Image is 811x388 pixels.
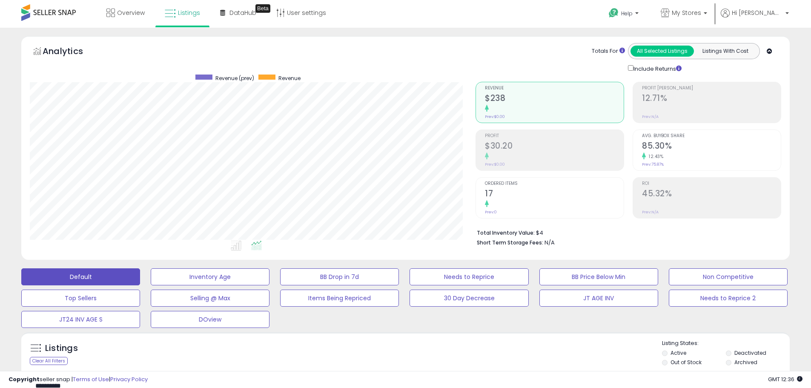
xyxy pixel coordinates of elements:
[671,359,702,366] label: Out of Stock
[646,153,663,160] small: 12.43%
[642,141,781,152] h2: 85.30%
[178,9,200,17] span: Listings
[485,114,505,119] small: Prev: $0.00
[21,311,140,328] button: JT24 INV AGE S
[642,210,659,215] small: Prev: N/A
[642,162,664,167] small: Prev: 75.87%
[73,375,109,383] a: Terms of Use
[621,10,633,17] span: Help
[669,290,788,307] button: Needs to Reprice 2
[539,268,658,285] button: BB Price Below Min
[280,290,399,307] button: Items Being Repriced
[151,311,269,328] button: DOview
[9,375,40,383] strong: Copyright
[721,9,789,28] a: Hi [PERSON_NAME]
[255,4,270,13] div: Tooltip anchor
[734,349,766,356] label: Deactivated
[43,45,100,59] h5: Analytics
[229,9,256,17] span: DataHub
[410,268,528,285] button: Needs to Reprice
[642,86,781,91] span: Profit [PERSON_NAME]
[608,8,619,18] i: Get Help
[662,339,790,348] p: Listing States:
[117,9,145,17] span: Overview
[21,290,140,307] button: Top Sellers
[9,376,148,384] div: seller snap | |
[485,93,624,105] h2: $238
[602,1,647,28] a: Help
[410,290,528,307] button: 30 Day Decrease
[485,141,624,152] h2: $30.20
[45,342,78,354] h5: Listings
[544,239,555,247] span: N/A
[642,134,781,138] span: Avg. Buybox Share
[642,189,781,200] h2: 45.32%
[732,9,783,17] span: Hi [PERSON_NAME]
[642,93,781,105] h2: 12.71%
[477,239,543,246] b: Short Term Storage Fees:
[672,9,701,17] span: My Stores
[734,359,757,366] label: Archived
[485,189,624,200] h2: 17
[485,134,624,138] span: Profit
[110,375,148,383] a: Privacy Policy
[21,268,140,285] button: Default
[642,181,781,186] span: ROI
[694,46,757,57] button: Listings With Cost
[215,75,254,82] span: Revenue (prev)
[669,268,788,285] button: Non Competitive
[671,349,686,356] label: Active
[485,162,505,167] small: Prev: $0.00
[278,75,301,82] span: Revenue
[477,227,775,237] li: $4
[485,210,497,215] small: Prev: 0
[630,46,694,57] button: All Selected Listings
[151,268,269,285] button: Inventory Age
[485,181,624,186] span: Ordered Items
[622,63,692,73] div: Include Returns
[642,114,659,119] small: Prev: N/A
[30,357,68,365] div: Clear All Filters
[768,375,802,383] span: 2025-08-11 12:36 GMT
[485,86,624,91] span: Revenue
[151,290,269,307] button: Selling @ Max
[477,229,535,236] b: Total Inventory Value:
[592,47,625,55] div: Totals For
[280,268,399,285] button: BB Drop in 7d
[539,290,658,307] button: JT AGE INV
